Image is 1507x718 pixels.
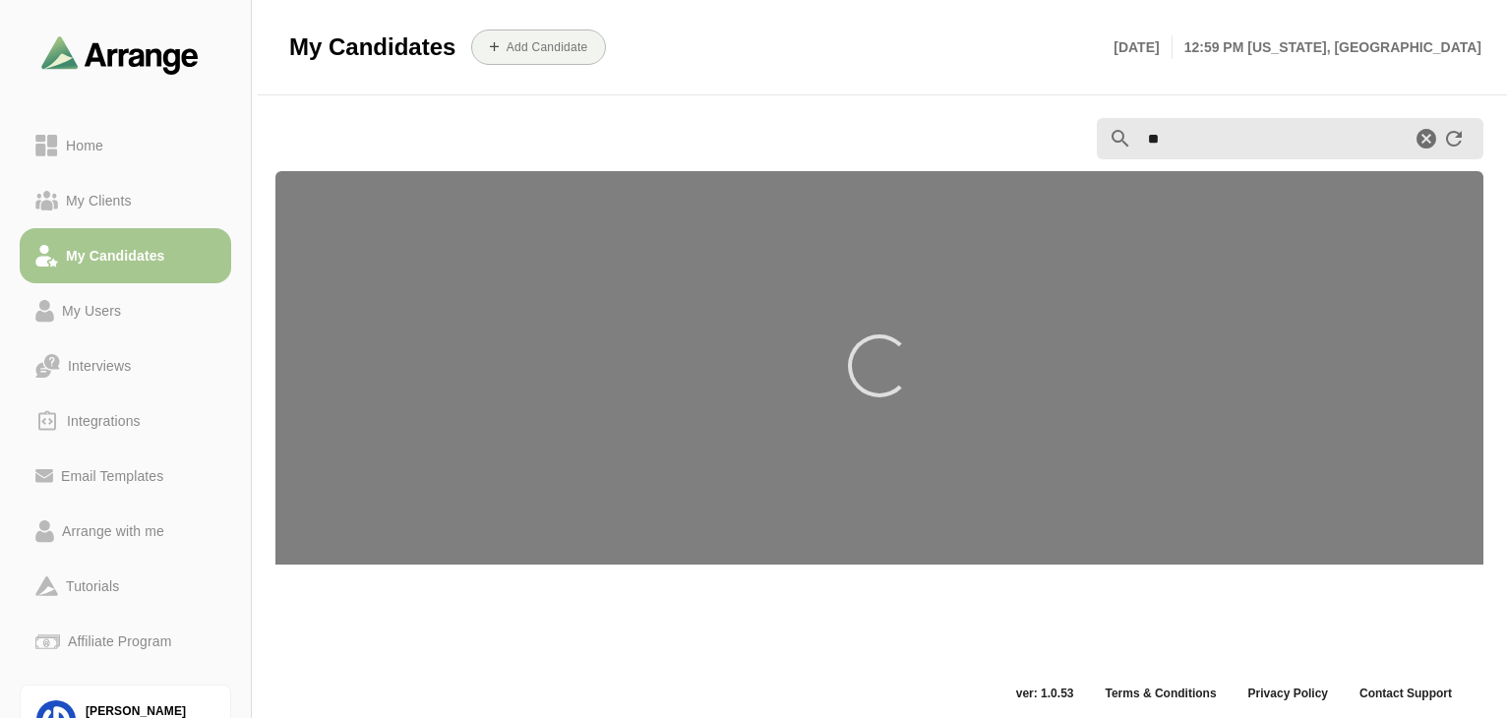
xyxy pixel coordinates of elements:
div: Home [58,134,111,157]
a: Privacy Policy [1233,686,1344,701]
img: arrangeai-name-small-logo.4d2b8aee.svg [41,35,199,74]
div: My Users [54,299,129,323]
p: [DATE] [1114,35,1172,59]
i: appended action [1442,127,1466,150]
a: Email Templates [20,449,231,504]
a: Affiliate Program [20,614,231,669]
span: My Candidates [289,32,455,62]
a: Interviews [20,338,231,393]
div: Arrange with me [54,519,172,543]
div: Interviews [60,354,139,378]
a: Terms & Conditions [1089,686,1232,701]
a: Integrations [20,393,231,449]
div: Integrations [59,409,149,433]
div: My Candidates [58,244,173,268]
p: 12:59 PM [US_STATE], [GEOGRAPHIC_DATA] [1173,35,1481,59]
span: ver: 1.0.53 [1000,686,1090,701]
div: Tutorials [58,574,127,598]
a: Contact Support [1344,686,1468,701]
a: Arrange with me [20,504,231,559]
a: My Clients [20,173,231,228]
a: My Users [20,283,231,338]
div: Email Templates [53,464,171,488]
div: My Clients [58,189,140,212]
a: Tutorials [20,559,231,614]
div: Affiliate Program [60,629,179,653]
b: Add Candidate [506,40,588,54]
button: Add Candidate [471,30,606,65]
a: My Candidates [20,228,231,283]
i: Clear [1415,127,1438,150]
a: Home [20,118,231,173]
